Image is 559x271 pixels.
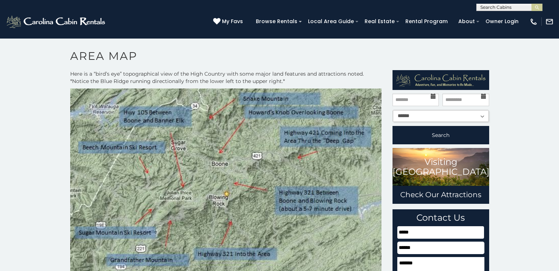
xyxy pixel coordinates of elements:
[455,16,479,27] a: About
[393,186,489,204] a: Check Our Attractions
[304,16,358,27] a: Local Area Guide
[70,70,382,85] p: Here is a “bird’s eye” topographical view of the High Country with some major land features and a...
[482,16,522,27] a: Owner Login
[361,16,398,27] a: Real Estate
[222,18,243,25] span: My Favs
[393,126,489,144] button: Search
[6,14,107,29] img: White-1-2.png
[393,157,489,177] h3: Visiting [GEOGRAPHIC_DATA]
[402,16,451,27] a: Rental Program
[252,16,301,27] a: Browse Rentals
[545,18,553,26] img: mail-regular-white.png
[65,49,495,70] h1: Area Map
[397,213,484,223] h3: Contact Us
[530,18,538,26] img: phone-regular-white.png
[213,18,245,26] a: My Favs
